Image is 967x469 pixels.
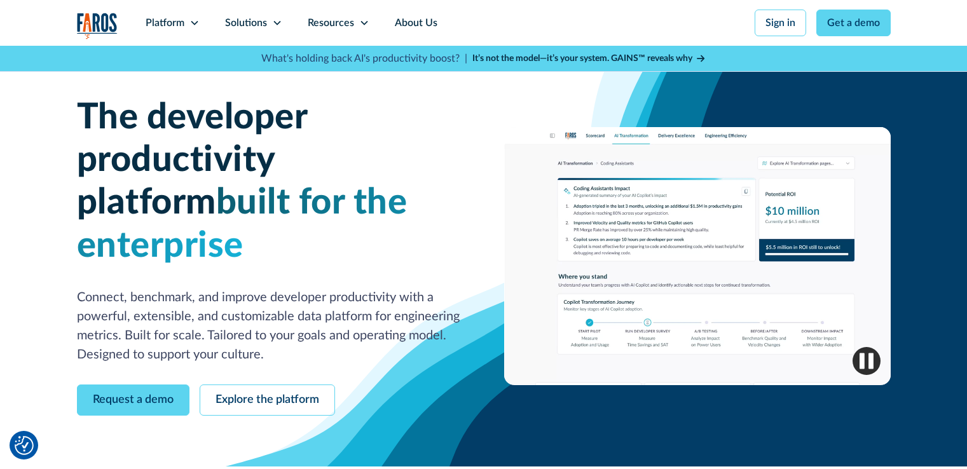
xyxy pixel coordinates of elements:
p: What's holding back AI's productivity boost? | [261,51,467,66]
a: Sign in [755,10,806,36]
a: home [77,13,118,39]
a: It’s not the model—it’s your system. GAINS™ reveals why [472,52,706,65]
div: Resources [308,15,354,31]
a: Explore the platform [200,384,335,416]
div: Solutions [225,15,267,31]
img: Logo of the analytics and reporting company Faros. [77,13,118,39]
strong: It’s not the model—it’s your system. GAINS™ reveals why [472,54,692,63]
a: Request a demo [77,384,189,416]
a: Get a demo [816,10,891,36]
div: Platform [146,15,184,31]
img: Pause video [853,347,881,375]
img: Revisit consent button [15,436,34,455]
span: built for the enterprise [77,185,408,263]
p: Connect, benchmark, and improve developer productivity with a powerful, extensible, and customiza... [77,288,463,364]
h1: The developer productivity platform [77,97,463,268]
button: Cookie Settings [15,436,34,455]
